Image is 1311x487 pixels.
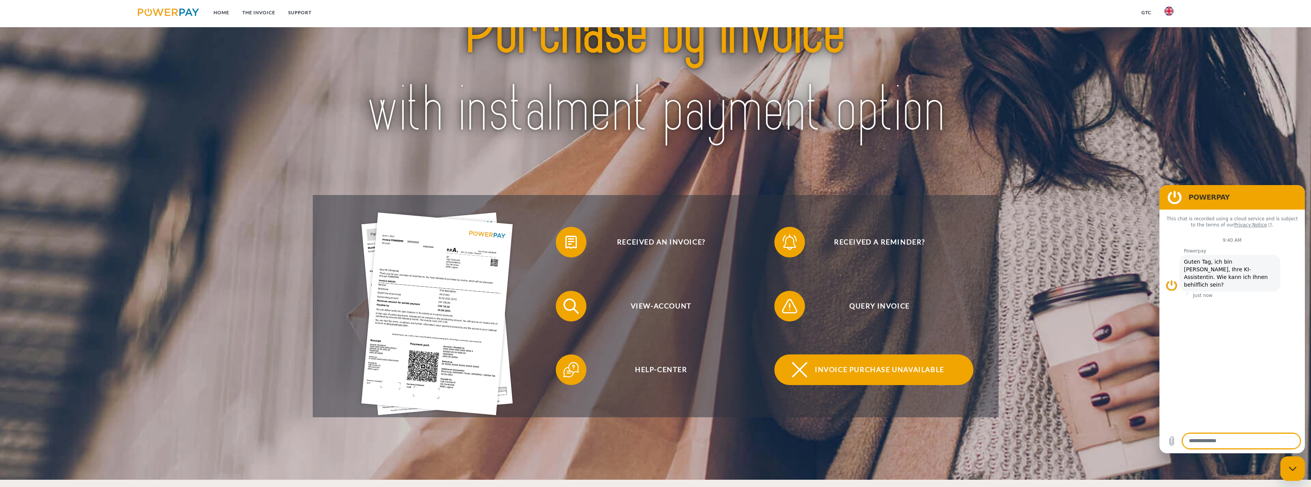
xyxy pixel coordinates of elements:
img: logo-powerpay.svg [138,8,199,16]
span: View-Account [567,291,755,321]
button: Help-Center [556,354,755,385]
span: Help-Center [567,354,755,385]
img: qb_search.svg [562,297,581,316]
span: Invoice purchase unavailable [786,354,973,385]
span: Received an invoice? [567,227,755,257]
iframe: Button to launch messaging window, conversation in progress [1280,456,1305,481]
span: Query Invoice [786,291,973,321]
button: Received an invoice? [556,227,755,257]
a: Support [282,6,318,20]
a: GTC [1135,6,1158,20]
span: Received a reminder? [786,227,973,257]
img: en [1164,7,1174,16]
img: qb_close.svg [790,360,809,379]
img: qb_bell.svg [780,233,799,252]
img: qb_help.svg [562,360,581,379]
iframe: Messaging window [1159,185,1305,453]
a: Home [207,6,236,20]
img: qb_bill.svg [562,233,581,252]
button: Query Invoice [774,291,973,321]
a: THE INVOICE [236,6,282,20]
img: single_invoice_powerpay_en.jpg [361,212,513,415]
button: Received a reminder? [774,227,973,257]
button: View-Account [556,291,755,321]
button: Invoice purchase unavailable [774,354,973,385]
img: qb_warning.svg [780,297,799,316]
